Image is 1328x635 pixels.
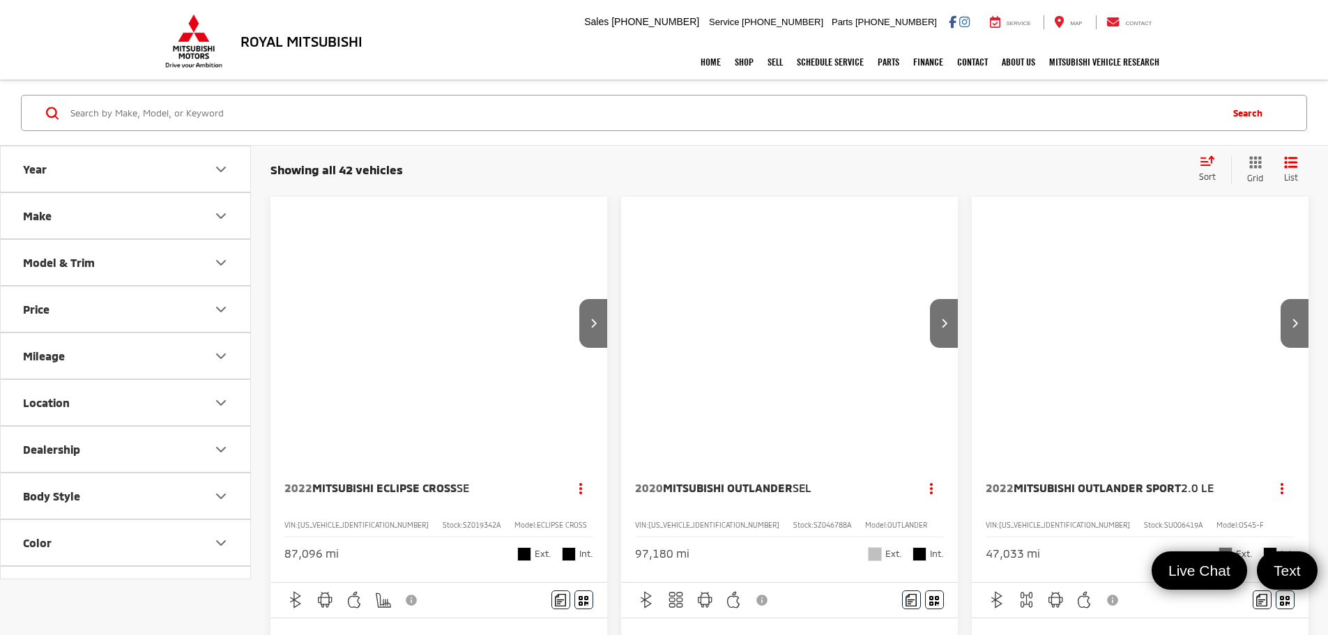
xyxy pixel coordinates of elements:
span: Ext. [885,547,902,560]
span: Mitsubishi Outlander [663,481,793,494]
span: OUTLANDER [887,521,927,529]
span: Mitsubishi Eclipse Cross [312,481,457,494]
div: Year [23,162,47,176]
img: Apple CarPlay [346,591,363,609]
img: 4WD/AWD [1018,591,1035,609]
h3: Royal Mitsubishi [241,33,362,49]
span: Service [1007,20,1031,26]
span: SE [457,481,469,494]
i: Window Sticker [579,595,588,606]
span: [US_VEHICLE_IDENTIFICATION_NUMBER] [999,521,1130,529]
span: Showing all 42 vehicles [270,162,403,176]
span: Int. [1281,547,1295,560]
span: Black [562,547,576,561]
span: [PHONE_NUMBER] [611,16,699,27]
a: 2020Mitsubishi OutlanderSEL [635,480,906,496]
span: Parts [832,17,853,27]
img: Bluetooth® [989,591,1006,609]
div: Color [213,535,229,551]
span: Silver [868,547,882,561]
span: 2020 [635,481,663,494]
span: Ext. [535,547,551,560]
span: Stock: [793,521,814,529]
span: Grid [1247,172,1263,184]
a: Contact [1096,15,1163,29]
img: Bluetooth® [638,591,655,609]
button: Comments [551,590,570,609]
div: Dealership [23,443,80,456]
a: 2022Mitsubishi Eclipse CrossSE [284,480,555,496]
a: Finance [906,45,950,79]
span: 2.0 LE [1181,481,1214,494]
div: Mileage [213,348,229,365]
div: 97,180 mi [635,546,689,562]
a: Text [1257,551,1318,590]
button: DealershipDealership [1,427,252,472]
div: Price [213,301,229,318]
span: Service [709,17,739,27]
button: Comments [902,590,921,609]
span: ECLIPSE CROSS [537,521,587,529]
span: Int. [930,547,944,560]
button: Actions [919,476,944,500]
span: Black [1263,547,1277,561]
a: Facebook: Click to visit our Facebook page [949,16,956,27]
span: Live Chat [1161,561,1237,580]
span: Text [1267,561,1308,580]
div: Dealership [213,441,229,458]
button: MileageMileage [1,333,252,378]
span: VIN: [986,521,999,529]
i: Window Sticker [929,595,939,606]
img: Android Auto [696,591,714,609]
div: 47,033 mi [986,546,1040,562]
div: Model & Trim [23,256,95,269]
button: PricePrice [1,286,252,332]
a: Contact [950,45,995,79]
span: Ext. [1236,547,1253,560]
span: Sales [584,16,609,27]
span: SZ019342A [463,521,501,529]
button: Actions [569,476,593,500]
span: Contact [1125,20,1152,26]
span: Labrador Black Pearl [517,547,531,561]
a: 2022Mitsubishi Outlander Sport2.0 LE [986,480,1256,496]
span: Mercury Gray Metallic [1219,547,1232,561]
a: About Us [995,45,1042,79]
button: Window Sticker [925,590,944,609]
span: Map [1070,20,1082,26]
a: Service [979,15,1041,29]
button: Next image [930,299,958,348]
span: Model: [865,521,887,529]
span: Stock: [1144,521,1164,529]
button: Search [1219,95,1283,130]
button: View Disclaimer [751,586,774,615]
span: Model: [1216,521,1239,529]
button: Window Sticker [574,590,593,609]
div: Color [23,536,52,549]
button: MakeMake [1,193,252,238]
div: Location [213,395,229,411]
div: Mileage [23,349,65,362]
span: List [1284,171,1298,183]
div: Price [23,303,49,316]
span: SU006419A [1164,521,1203,529]
img: Heated Seats [374,591,392,609]
button: Comments [1253,590,1272,609]
span: Mitsubishi Outlander Sport [1014,481,1181,494]
span: OS45-F [1239,521,1264,529]
img: Mitsubishi [162,14,225,68]
span: 2022 [986,481,1014,494]
button: ColorColor [1,520,252,565]
div: Make [213,208,229,224]
div: Make [23,209,52,222]
div: 87,096 mi [284,546,339,562]
span: VIN: [635,521,648,529]
span: dropdown dots [1281,482,1283,494]
span: SZ046788A [814,521,851,529]
img: Comments [1256,594,1267,606]
a: Live Chat [1152,551,1247,590]
span: [US_VEHICLE_IDENTIFICATION_NUMBER] [298,521,429,529]
button: List View [1274,155,1308,184]
input: Search by Make, Model, or Keyword [69,96,1219,130]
